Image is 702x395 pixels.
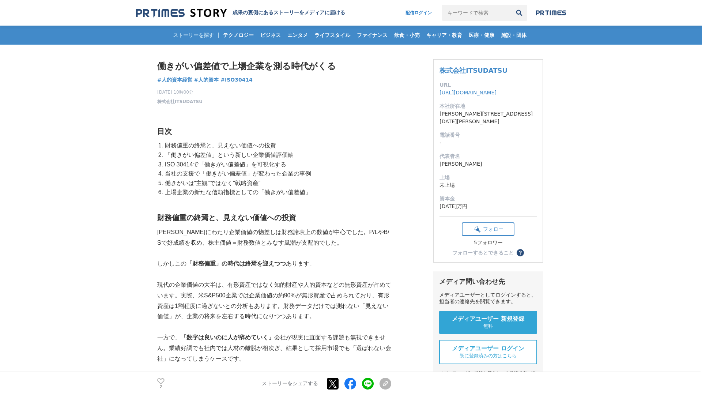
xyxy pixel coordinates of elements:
[312,26,353,45] a: ライフスタイル
[157,89,203,95] span: [DATE] 10時00分
[439,292,537,305] div: メディアユーザーとしてログインすると、担当者の連絡先を閲覧できます。
[354,32,390,38] span: ファイナンス
[452,345,524,353] span: メディアユーザー ログイン
[284,32,311,38] span: エンタメ
[398,5,439,21] a: 配信ログイン
[439,131,537,139] dt: 電話番号
[518,250,523,255] span: ？
[439,90,497,95] a: [URL][DOMAIN_NAME]
[157,59,391,73] h1: 働きがい偏差値で上場企業を測る時代がくる
[157,332,391,364] p: 一方で、 会社が現実に直面する課題も無視できません。業績好調でも社内では人材の離脱が相次ぎ、結果として採用市場でも「選ばれない会社」になってしまうケースです。
[423,26,465,45] a: キャリア・教育
[220,26,257,45] a: テクノロジー
[442,5,511,21] input: キーワードで検索
[391,26,423,45] a: 飲食・小売
[498,26,529,45] a: 施設・団体
[462,222,514,236] button: フォロー
[194,76,219,83] span: #人的資本
[284,26,311,45] a: エンタメ
[157,98,203,105] a: 株式会社ITSUDATSU
[439,181,537,189] dd: 未上場
[220,32,257,38] span: テクノロジー
[466,32,497,38] span: 医療・健康
[439,153,537,160] dt: 代表者名
[439,311,537,334] a: メディアユーザー 新規登録 無料
[181,334,274,341] strong: 「数字は良いのに人が辞めていく」
[157,214,296,222] strong: 財務偏重の終焉と、見えない価値への投資
[257,26,284,45] a: ビジネス
[439,110,537,125] dd: [PERSON_NAME][STREET_ADDRESS][DATE][PERSON_NAME]
[163,178,391,188] li: 働きがいは“主観”ではなく“戦略資産”
[462,240,514,246] div: 5フォロワー
[157,76,192,84] a: #人的資本経営
[439,277,537,286] div: メディア問い合わせ先
[423,32,465,38] span: キャリア・教育
[157,259,391,269] p: しかしこの あります。
[262,380,318,387] p: ストーリーをシェアする
[157,385,165,389] p: 2
[517,249,524,256] button: ？
[460,353,517,359] span: 既に登録済みの方はこちら
[220,76,253,83] span: #ISO30414
[466,26,497,45] a: 医療・健康
[157,127,172,135] strong: 目次
[439,195,537,203] dt: 資本金
[163,150,391,160] li: 「働きがい偏差値」という新しい企業価値評価軸
[233,10,345,16] h2: 成果の裏側にあるストーリーをメディアに届ける
[483,323,493,330] span: 無料
[439,81,537,89] dt: URL
[498,32,529,38] span: 施設・団体
[157,76,192,83] span: #人的資本経営
[186,260,286,267] strong: 「財務偏重」の時代は終焉を迎えつつ
[220,76,253,84] a: #ISO30414
[157,227,391,248] p: [PERSON_NAME]にわたり企業価値の物差しは財務諸表上の数値が中心でした。P/LやB/Sで好成績を収め、株主価値＝財務数値とみなす風潮が支配的でした。
[354,26,390,45] a: ファイナンス
[536,10,566,16] img: prtimes
[257,32,284,38] span: ビジネス
[136,8,227,18] img: 成果の裏側にあるストーリーをメディアに届ける
[312,32,353,38] span: ライフスタイル
[439,174,537,181] dt: 上場
[439,139,537,147] dd: -
[163,160,391,169] li: ISO 30414で「働きがい偏差値」を可視化する
[452,315,524,323] span: メディアユーザー 新規登録
[439,67,507,74] a: 株式会社ITSUDATSU
[391,32,423,38] span: 飲食・小売
[163,169,391,178] li: 当社の支援で「働きがい偏差値」が変わった企業の事例
[163,141,391,150] li: 財務偏重の終焉と、見えない価値への投資
[157,280,391,322] p: 現代の企業価値の大半は、有形資産ではなく知的財産や人的資本などの無形資産が占めています。実際、米S&P500企業では企業価値の約90%が無形資産で占められており、有形資産は1割程度に過ぎないとの...
[439,340,537,364] a: メディアユーザー ログイン 既に登録済みの方はこちら
[439,102,537,110] dt: 本社所在地
[439,160,537,168] dd: [PERSON_NAME]
[452,250,514,255] div: フォローするとできること
[439,203,537,210] dd: [DATE]万円
[136,8,345,18] a: 成果の裏側にあるストーリーをメディアに届ける 成果の裏側にあるストーリーをメディアに届ける
[511,5,527,21] button: 検索
[163,188,391,197] li: 上場企業の新たな信頼指標としての「働きがい偏差値」
[194,76,219,84] a: #人的資本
